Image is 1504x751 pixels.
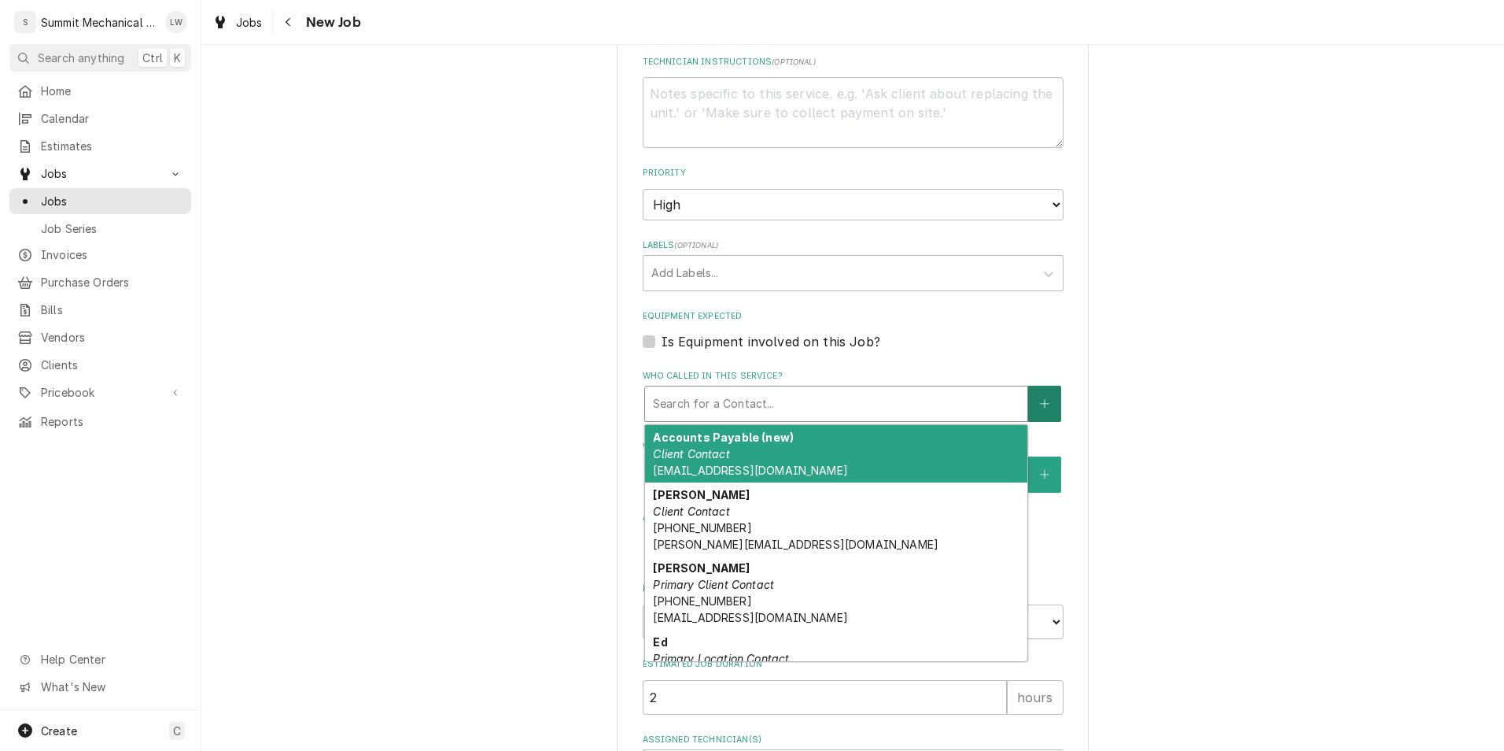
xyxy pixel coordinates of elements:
strong: Accounts Payable (new) [653,431,794,444]
div: hours [1007,680,1063,715]
span: Job Series [41,220,183,237]
em: Client Contact [653,505,729,518]
label: Who called in this service? [643,370,1063,383]
div: Priority [643,167,1063,220]
span: Home [41,83,183,99]
a: Jobs [9,188,191,214]
a: Invoices [9,242,191,268]
span: Create [41,724,77,738]
a: Reports [9,409,191,435]
label: Who should the tech(s) ask for? [643,441,1063,453]
span: Estimates [41,138,183,154]
input: Date [643,605,847,639]
a: Go to Jobs [9,161,191,187]
span: Ctrl [142,50,163,66]
strong: [PERSON_NAME] [653,488,750,501]
label: Attachments [643,512,1063,524]
span: Purchase Orders [41,274,183,290]
div: LW [165,11,187,33]
span: K [174,50,181,66]
span: Reports [41,413,183,430]
a: Estimates [9,133,191,159]
div: Who called in this service? [643,370,1063,421]
button: Create New Contact [1028,386,1061,422]
div: Technician Instructions [643,56,1063,148]
div: Estimated Job Duration [643,658,1063,714]
a: Jobs [206,9,269,35]
strong: [PERSON_NAME] [653,561,750,575]
div: Who should the tech(s) ask for? [643,441,1063,492]
button: Navigate back [276,9,301,35]
div: Summit Mechanical Service LLC [41,14,157,31]
a: Clients [9,352,191,378]
label: Labels [643,239,1063,252]
a: Go to What's New [9,674,191,700]
a: Vendors [9,324,191,350]
span: C [173,723,181,739]
svg: Create New Contact [1040,469,1049,480]
span: ( optional ) [772,57,816,66]
svg: Create New Contact [1040,398,1049,409]
a: Purchase Orders [9,269,191,295]
span: Jobs [41,193,183,209]
strong: Ed [653,635,667,649]
div: Landon Weeks's Avatar [165,11,187,33]
span: Clients [41,357,183,373]
span: Bills [41,302,183,318]
a: Home [9,78,191,104]
span: New Job [301,12,361,33]
label: Technician Instructions [643,56,1063,68]
span: Vendors [41,329,183,346]
em: Primary Client Contact [653,578,774,591]
div: Equipment Expected [643,310,1063,350]
span: Jobs [41,165,160,182]
span: Jobs [236,14,263,31]
label: Equipment Expected [643,310,1063,323]
div: Labels [643,239,1063,290]
a: Bills [9,297,191,323]
div: Estimated Arrival Time [643,583,1063,638]
a: Go to Help Center [9,646,191,672]
span: [PHONE_NUMBER] [PERSON_NAME][EMAIL_ADDRESS][DOMAIN_NAME] [653,521,938,551]
label: Is Equipment involved on this Job? [662,332,880,351]
span: Invoices [41,246,183,263]
label: Assigned Technician(s) [643,734,1063,746]
em: Client Contact [653,447,729,461]
label: Priority [643,167,1063,179]
a: Job Series [9,216,191,242]
span: Help Center [41,651,182,668]
em: Primary Location Contact [653,652,789,665]
div: S [14,11,36,33]
a: Go to Pricebook [9,379,191,405]
div: Attachments [643,512,1063,564]
span: Calendar [41,110,183,127]
span: Search anything [38,50,124,66]
span: Pricebook [41,384,160,401]
span: [EMAIL_ADDRESS][DOMAIN_NAME] [653,464,847,477]
label: Estimated Job Duration [643,658,1063,671]
button: Search anythingCtrlK [9,44,191,72]
span: [PHONE_NUMBER] [EMAIL_ADDRESS][DOMAIN_NAME] [653,594,847,624]
span: What's New [41,679,182,695]
button: Create New Contact [1028,457,1061,493]
span: ( optional ) [674,241,718,250]
a: Calendar [9,105,191,131]
label: Estimated Arrival Time [643,583,1063,595]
